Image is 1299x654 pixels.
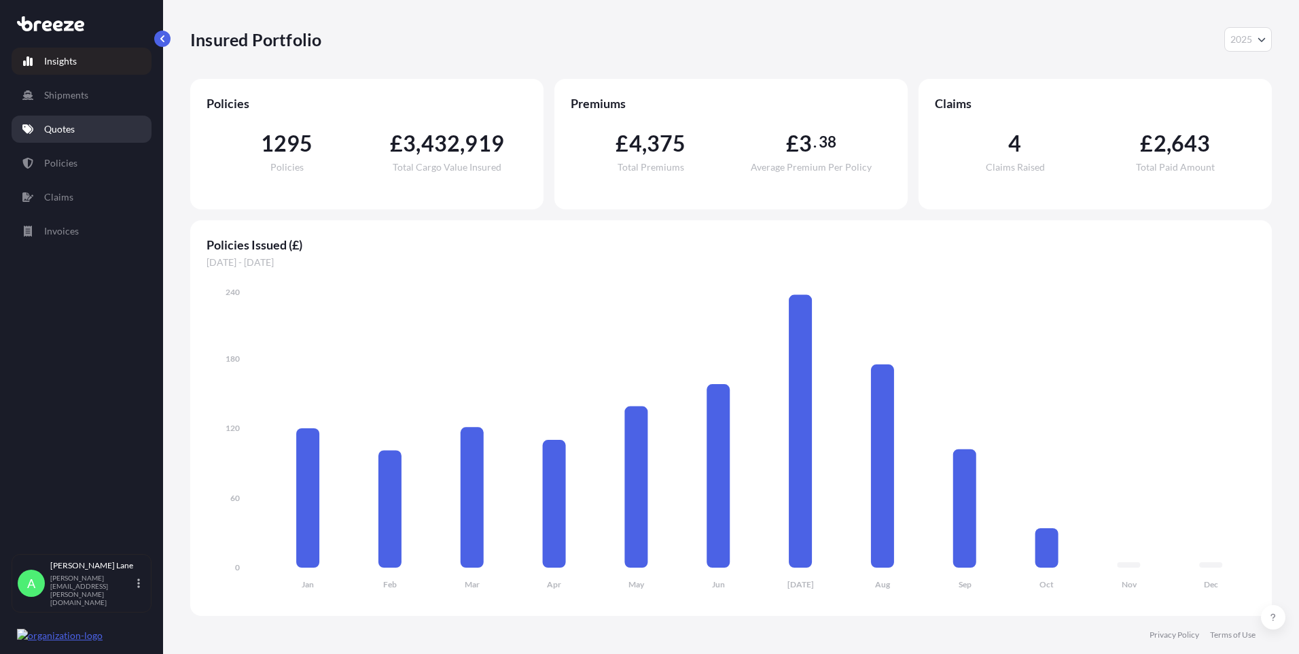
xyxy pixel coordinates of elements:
[1154,133,1167,154] span: 2
[647,133,686,154] span: 375
[12,150,152,177] a: Policies
[12,48,152,75] a: Insights
[27,576,35,590] span: A
[875,579,891,589] tspan: Aug
[50,574,135,606] p: [PERSON_NAME][EMAIL_ADDRESS][PERSON_NAME][DOMAIN_NAME]
[1204,579,1218,589] tspan: Dec
[786,133,799,154] span: £
[190,29,321,50] p: Insured Portfolio
[799,133,812,154] span: 3
[751,162,872,172] span: Average Premium Per Policy
[1039,579,1054,589] tspan: Oct
[207,256,1256,269] span: [DATE] - [DATE]
[1171,133,1211,154] span: 643
[50,560,135,571] p: [PERSON_NAME] Lane
[1167,133,1171,154] span: ,
[935,95,1256,111] span: Claims
[383,579,397,589] tspan: Feb
[1210,630,1256,640] a: Terms of Use
[235,562,240,572] tspan: 0
[1122,579,1137,589] tspan: Nov
[44,156,77,170] p: Policies
[628,579,645,589] tspan: May
[261,133,313,154] span: 1295
[986,162,1045,172] span: Claims Raised
[403,133,416,154] span: 3
[616,133,628,154] span: £
[17,629,103,642] img: organization-logo
[416,133,421,154] span: ,
[44,54,77,68] p: Insights
[618,162,684,172] span: Total Premiums
[642,133,647,154] span: ,
[465,579,480,589] tspan: Mar
[207,95,527,111] span: Policies
[226,287,240,297] tspan: 240
[390,133,403,154] span: £
[44,224,79,238] p: Invoices
[1230,33,1252,46] span: 2025
[1136,162,1215,172] span: Total Paid Amount
[226,354,240,364] tspan: 180
[270,162,304,172] span: Policies
[226,423,240,433] tspan: 120
[44,88,88,102] p: Shipments
[813,137,817,148] span: .
[230,493,240,503] tspan: 60
[547,579,561,589] tspan: Apr
[1008,133,1021,154] span: 4
[207,237,1256,253] span: Policies Issued (£)
[1150,630,1199,640] a: Privacy Policy
[12,218,152,245] a: Invoices
[571,95,891,111] span: Premiums
[12,184,152,211] a: Claims
[12,82,152,109] a: Shipments
[421,133,461,154] span: 432
[787,579,814,589] tspan: [DATE]
[12,116,152,143] a: Quotes
[44,122,75,136] p: Quotes
[1140,133,1153,154] span: £
[1224,27,1272,52] button: Year Selector
[393,162,501,172] span: Total Cargo Value Insured
[44,190,73,204] p: Claims
[465,133,504,154] span: 919
[629,133,642,154] span: 4
[302,579,314,589] tspan: Jan
[959,579,972,589] tspan: Sep
[819,137,836,148] span: 38
[460,133,465,154] span: ,
[712,579,725,589] tspan: Jun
